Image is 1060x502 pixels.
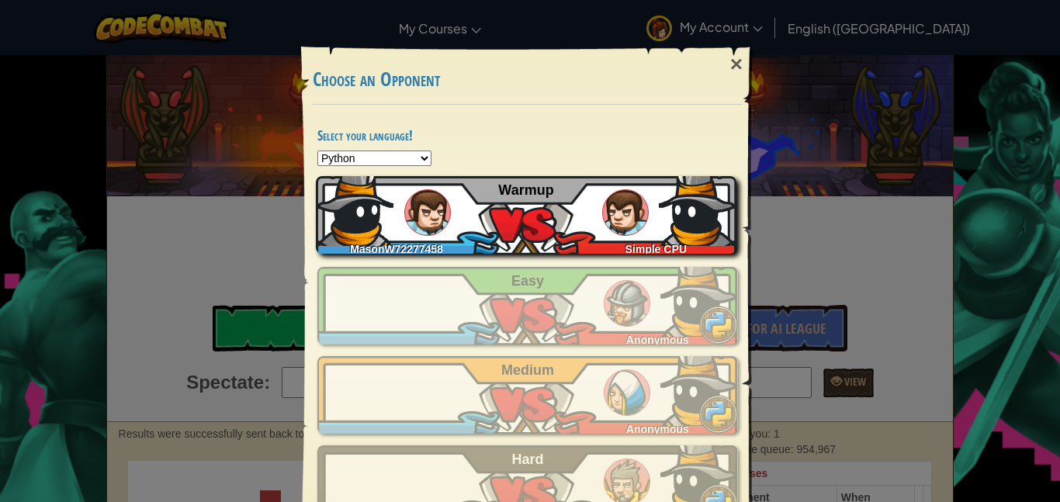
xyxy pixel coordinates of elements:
[501,362,554,378] span: Medium
[719,42,754,87] div: ×
[625,243,687,255] span: Simple CPU
[512,452,544,467] span: Hard
[511,273,544,289] span: Easy
[626,334,689,346] span: Anonymous
[350,243,443,255] span: MasonW72277458
[660,348,738,426] img: nhN2kwAAAAZJREFUAwC1Dil8i6VaMAAAAABJRU5ErkJggg==
[317,267,738,344] a: Anonymous
[404,189,451,236] img: humans_ladder_tutorial.png
[604,369,650,416] img: humans_ladder_medium.png
[660,259,738,337] img: nhN2kwAAAAZJREFUAwC1Dil8i6VaMAAAAABJRU5ErkJggg==
[317,176,738,254] a: MasonW72277458Simple CPU
[317,356,738,434] a: Anonymous
[316,168,393,246] img: nhN2kwAAAAZJREFUAwC1Dil8i6VaMAAAAABJRU5ErkJggg==
[602,189,649,236] img: humans_ladder_tutorial.png
[317,128,738,143] h4: Select your language!
[498,182,553,198] span: Warmup
[626,423,689,435] span: Anonymous
[313,69,743,90] h3: Choose an Opponent
[659,168,736,246] img: nhN2kwAAAAZJREFUAwC1Dil8i6VaMAAAAABJRU5ErkJggg==
[604,280,650,327] img: humans_ladder_easy.png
